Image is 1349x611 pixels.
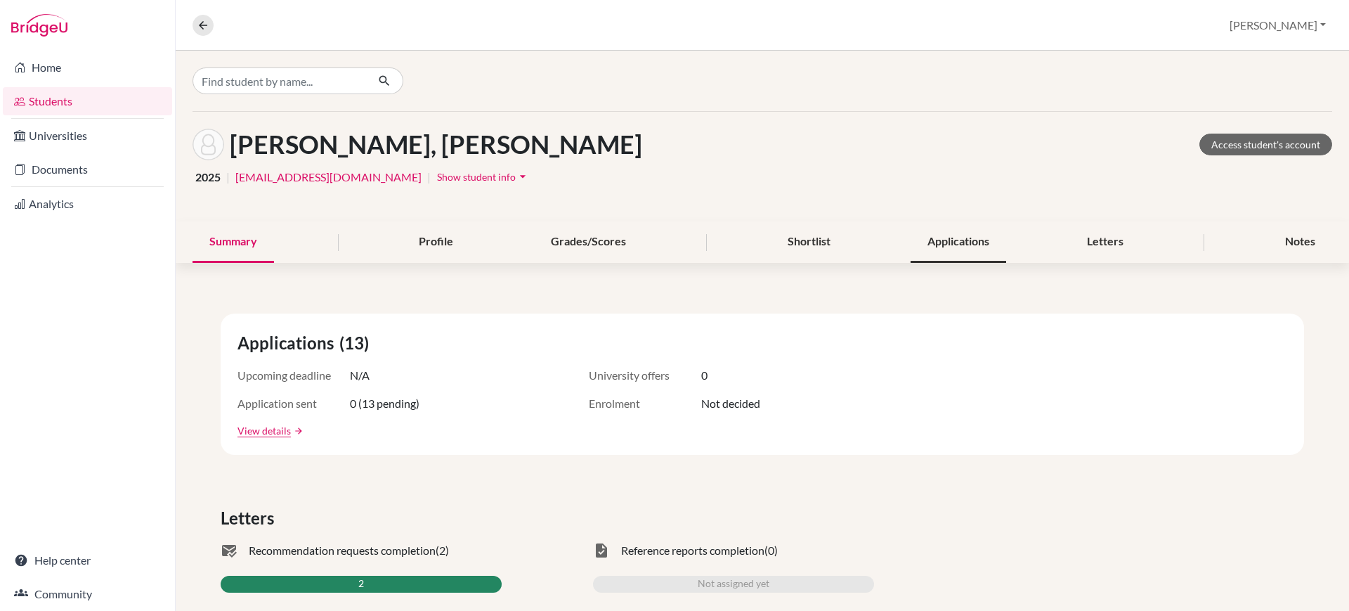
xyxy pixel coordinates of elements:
a: Students [3,87,172,115]
a: Analytics [3,190,172,218]
a: arrow_forward [291,426,304,436]
div: Notes [1268,221,1332,263]
a: Community [3,580,172,608]
i: arrow_drop_down [516,169,530,184]
span: Upcoming deadline [237,367,350,384]
button: [PERSON_NAME] [1223,12,1332,39]
span: University offers [589,367,701,384]
span: (13) [339,330,374,356]
span: Show student info [437,171,516,183]
a: Home [3,53,172,82]
span: Not decided [701,395,760,412]
span: Recommendation requests completion [249,542,436,559]
span: task [593,542,610,559]
span: (2) [436,542,449,559]
span: Enrolment [589,395,701,412]
span: Reference reports completion [621,542,764,559]
a: [EMAIL_ADDRESS][DOMAIN_NAME] [235,169,422,186]
span: mark_email_read [221,542,237,559]
a: Help center [3,546,172,574]
span: 2 [358,576,364,593]
span: 0 (13 pending) [350,395,419,412]
img: Rohan Gopiram Menon's avatar [193,129,224,160]
span: (0) [764,542,778,559]
div: Shortlist [771,221,847,263]
img: Bridge-U [11,14,67,37]
div: Profile [402,221,470,263]
div: Grades/Scores [534,221,643,263]
button: Show student infoarrow_drop_down [436,166,530,188]
span: Not assigned yet [698,576,769,593]
span: | [226,169,230,186]
a: View details [237,423,291,438]
h1: [PERSON_NAME], [PERSON_NAME] [230,129,642,160]
input: Find student by name... [193,67,367,94]
div: Summary [193,221,274,263]
span: Application sent [237,395,350,412]
a: Access student's account [1199,134,1332,155]
div: Applications [911,221,1006,263]
span: Applications [237,330,339,356]
a: Universities [3,122,172,150]
span: Letters [221,506,280,531]
span: | [427,169,431,186]
span: 2025 [195,169,221,186]
span: N/A [350,367,370,384]
div: Letters [1070,221,1140,263]
span: 0 [701,367,708,384]
a: Documents [3,155,172,184]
